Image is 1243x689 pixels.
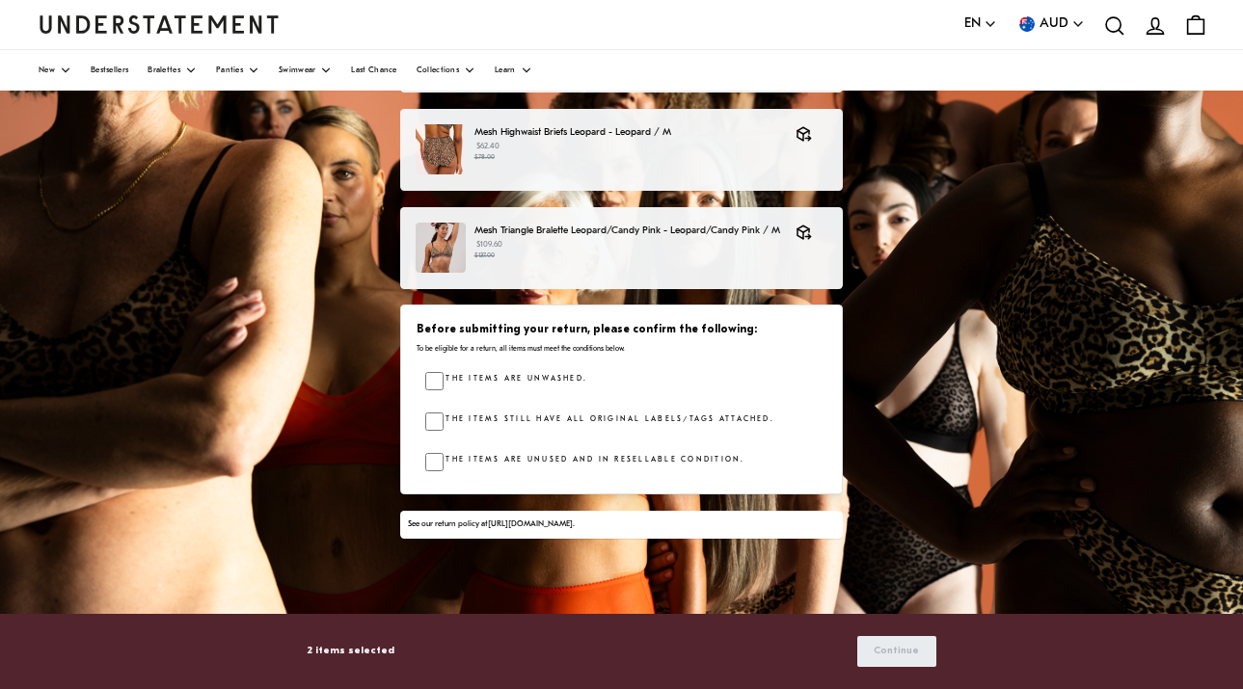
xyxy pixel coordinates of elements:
a: [URL][DOMAIN_NAME] [488,520,573,528]
span: AUD [1040,13,1068,35]
a: New [39,50,71,91]
a: Swimwear [279,50,332,91]
h3: Before submitting your return, please confirm the following: [417,322,825,337]
label: The items still have all original labels/tags attached. [440,412,774,428]
span: Collections [417,66,459,74]
button: EN [964,13,997,35]
p: Mesh Triangle Bralette Leopard/Candy Pink - Leopard/Candy Pink / M [474,223,780,239]
span: Last Chance [351,66,396,74]
strike: $78.00 [474,154,495,161]
span: Swimwear [279,66,315,74]
span: EN [964,13,981,35]
a: Bestsellers [91,50,128,91]
a: Panties [216,50,259,91]
p: To be eligible for a return, all items must meet the conditions below. [417,345,825,356]
p: Mesh Highwaist Briefs Leopard - Leopard / M [474,124,780,141]
img: LEOM-HIW-003_Mesh_Highwaist_Briefs_Leopard_1.jpg [416,124,466,174]
a: Understatement Homepage [39,15,280,33]
img: 438_516df1c0-c2e7-4341-9396-d16bf163ddec.jpg [416,223,466,273]
span: Learn [495,66,516,74]
span: Bralettes [148,66,180,74]
a: Collections [417,50,475,91]
strike: $137.00 [474,252,495,259]
span: Bestsellers [91,66,128,74]
a: Learn [495,50,532,91]
label: The items are unwashed. [440,372,587,387]
label: The items are unused and in resellable condition. [440,453,744,468]
div: See our return policy at . [408,518,835,531]
p: $62.40 [474,141,780,164]
p: $109.60 [474,239,780,262]
a: Bralettes [148,50,197,91]
button: AUD [1016,13,1085,35]
span: New [39,66,55,74]
a: Last Chance [351,50,396,91]
span: Panties [216,66,243,74]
